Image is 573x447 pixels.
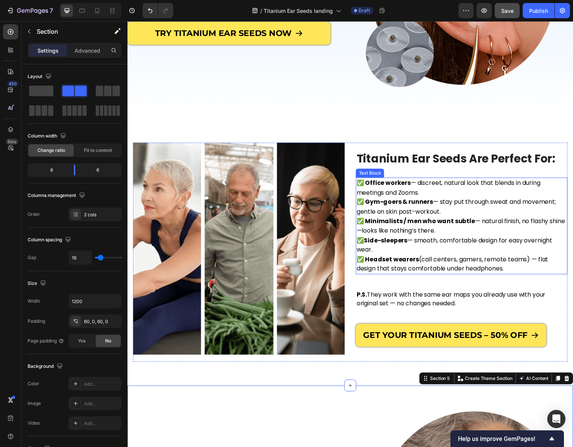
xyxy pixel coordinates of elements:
[233,160,447,179] p: — discreet, natural look that blends in during meetings and Zooms.
[240,313,408,326] p: GET YOUR TITANIUM SEEDS – 50% OFF
[28,278,48,289] div: Size
[78,338,85,344] span: Yes
[37,27,99,36] p: Section
[307,360,330,367] div: Section 5
[241,219,285,227] strong: Side-sleepers
[233,274,426,292] span: They work with the same ear maps you already use with your original set — no changes needed.
[105,338,111,344] span: No
[84,420,120,427] div: Add...
[458,435,547,442] span: Help us improve GemPages!
[344,360,392,367] p: Create Theme Section
[84,318,120,325] div: 60, 0, 60, 0
[264,7,333,15] span: Titanium Ear Seeds landing
[529,7,548,15] div: Publish
[233,159,448,258] div: Rich Text Editor. Editing area: main
[127,21,573,447] iframe: Design area
[233,238,297,247] strong: ✅ Headset wearers
[233,199,354,208] strong: ✅ Minimalists / men who want subtle
[143,3,173,18] div: Undo/Redo
[359,7,370,14] span: Draft
[495,3,520,18] button: Save
[84,381,120,388] div: Add...
[28,400,41,407] div: Image
[233,131,436,148] span: Titanium Ear Seeds Are Perfect For:
[28,298,40,305] div: Width
[501,8,514,14] span: Save
[523,3,554,18] button: Publish
[28,318,45,325] div: Padding
[233,308,427,331] a: GET YOUR TITANIUM SEEDS – 50% OFF
[233,238,429,256] span: (call centers, gamers, remote teams) — flat design that stays comfortable under headphones.
[37,147,65,154] span: Change ratio
[28,254,36,261] div: Gap
[6,139,18,145] div: Beta
[69,251,92,264] input: Auto
[50,6,53,15] p: 7
[397,359,430,368] button: AI Content
[29,165,68,175] div: 6
[7,81,18,87] div: 450
[28,235,73,245] div: Column spacing
[234,151,260,158] div: Text Block
[69,294,121,308] input: Auto
[233,218,447,257] p: ✅ — smooth, comfortable design for easy overnight wear.
[458,434,556,443] button: Show survey - Help us improve GemPages!
[3,3,56,18] button: 7
[75,47,100,55] p: Advanced
[547,410,565,428] div: Open Intercom Messenger
[1,432,177,446] span: Why Choose Titanium Ear Seeds?
[233,179,447,218] p: — stay put through sweat and movement; gentle on skin post-workout. — natural finish, no flashy s...
[28,191,87,201] div: Columns management
[28,380,39,387] div: Color
[84,211,120,218] div: 2 cols
[233,180,311,188] strong: ✅ Gym-goers & runners
[28,420,40,427] div: Video
[84,400,120,407] div: Add...
[28,211,40,218] div: Order
[28,131,68,141] div: Column width
[28,338,64,344] div: Page padding
[28,361,64,372] div: Background
[81,165,120,175] div: 6
[260,7,262,15] span: /
[37,47,59,55] p: Settings
[233,160,289,169] strong: ✅ Office workers
[233,274,244,283] strong: P.S.
[28,72,53,82] div: Layout
[84,147,112,154] span: Fit to content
